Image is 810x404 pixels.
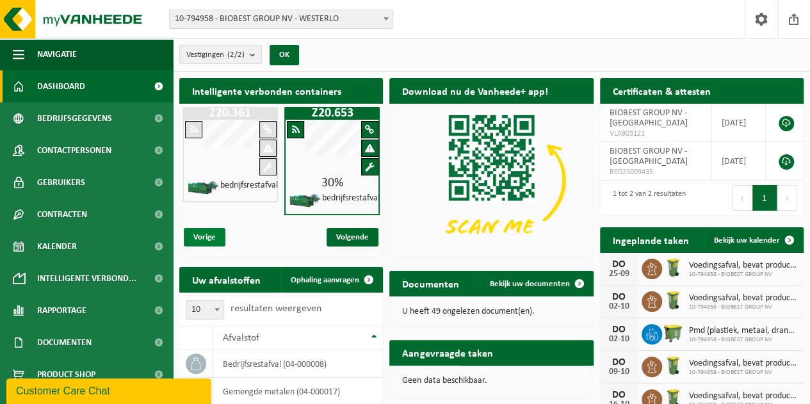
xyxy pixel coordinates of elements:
[322,194,380,203] h4: bedrijfsrestafval
[223,333,259,343] span: Afvalstof
[170,10,393,28] span: 10-794958 - BIOBEST GROUP NV - WESTERLO
[220,181,278,190] h4: bedrijfsrestafval
[186,45,245,65] span: Vestigingen
[606,390,632,400] div: DO
[689,271,797,279] span: 10-794958 - BIOBEST GROUP NV
[606,184,686,212] div: 1 tot 2 van 2 resultaten
[610,129,702,139] span: VLA903121
[227,51,245,59] count: (2/2)
[231,303,321,314] label: resultaten weergeven
[689,261,797,271] span: Voedingsafval, bevat producten van dierlijke oorsprong, onverpakt, categorie 3
[732,185,752,211] button: Previous
[662,257,684,279] img: WB-0140-HPE-GN-50
[689,359,797,369] span: Voedingsafval, bevat producten van dierlijke oorsprong, onverpakt, categorie 3
[689,303,797,311] span: 10-794958 - BIOBEST GROUP NV
[270,45,299,65] button: OK
[389,104,593,257] img: Download de VHEPlus App
[490,280,570,288] span: Bekijk uw documenten
[704,227,802,253] a: Bekijk uw kalender
[610,167,702,177] span: RED25009435
[402,376,580,385] p: Geen data beschikbaar.
[179,45,262,64] button: Vestigingen(2/2)
[37,70,85,102] span: Dashboard
[37,263,136,295] span: Intelligente verbond...
[389,78,560,103] h2: Download nu de Vanheede+ app!
[179,78,383,103] h2: Intelligente verbonden containers
[711,142,766,181] td: [DATE]
[689,293,797,303] span: Voedingsafval, bevat producten van dierlijke oorsprong, onverpakt, categorie 3
[187,180,219,196] img: HK-XZ-20-GN-01
[186,107,275,120] h1: Z20.361
[186,300,224,319] span: 10
[6,376,214,404] iframe: chat widget
[37,166,85,198] span: Gebruikers
[610,108,688,128] span: BIOBEST GROUP NV - [GEOGRAPHIC_DATA]
[600,227,702,252] h2: Ingeplande taken
[714,236,780,245] span: Bekijk uw kalender
[777,185,797,211] button: Next
[186,301,223,319] span: 10
[169,10,393,29] span: 10-794958 - BIOBEST GROUP NV - WESTERLO
[179,267,273,292] h2: Uw afvalstoffen
[480,271,592,296] a: Bekijk uw documenten
[606,335,632,344] div: 02-10
[37,198,87,230] span: Contracten
[606,292,632,302] div: DO
[752,185,777,211] button: 1
[606,357,632,368] div: DO
[37,230,77,263] span: Kalender
[662,289,684,311] img: WB-0140-HPE-GN-50
[289,193,321,209] img: HK-XZ-20-GN-01
[389,340,505,365] h2: Aangevraagde taken
[606,270,632,279] div: 25-09
[402,307,580,316] p: U heeft 49 ongelezen document(en).
[606,368,632,376] div: 09-10
[37,102,112,134] span: Bedrijfsgegevens
[606,302,632,311] div: 02-10
[662,355,684,376] img: WB-0140-HPE-GN-50
[610,147,688,166] span: BIOBEST GROUP NV - [GEOGRAPHIC_DATA]
[689,391,797,401] span: Voedingsafval, bevat producten van dierlijke oorsprong, onverpakt, categorie 3
[689,369,797,376] span: 10-794958 - BIOBEST GROUP NV
[606,325,632,335] div: DO
[327,228,378,246] span: Volgende
[291,276,359,284] span: Ophaling aanvragen
[689,326,797,336] span: Pmd (plastiek, metaal, drankkartons) (bedrijven)
[37,38,77,70] span: Navigatie
[600,78,724,103] h2: Certificaten & attesten
[280,267,382,293] a: Ophaling aanvragen
[389,271,471,296] h2: Documenten
[37,134,111,166] span: Contactpersonen
[184,228,225,246] span: Vorige
[37,295,86,327] span: Rapportage
[213,350,383,378] td: bedrijfsrestafval (04-000008)
[606,259,632,270] div: DO
[286,177,378,190] div: 30%
[37,359,95,391] span: Product Shop
[37,327,92,359] span: Documenten
[711,104,766,142] td: [DATE]
[288,107,377,120] h1: Z20.653
[662,322,684,344] img: WB-1100-HPE-GN-50
[689,336,797,344] span: 10-794958 - BIOBEST GROUP NV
